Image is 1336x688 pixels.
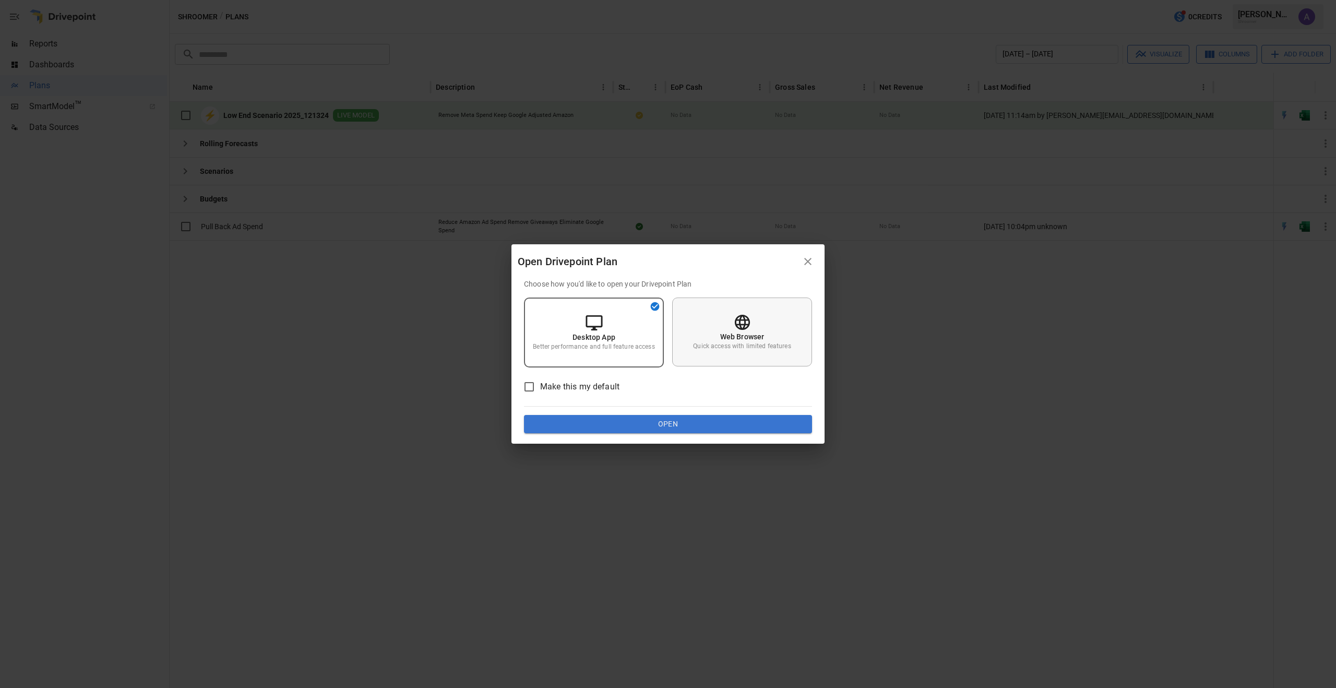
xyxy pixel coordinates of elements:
div: Open Drivepoint Plan [518,253,797,270]
button: Open [524,415,812,434]
p: Web Browser [720,331,765,342]
p: Quick access with limited features [693,342,791,351]
p: Choose how you'd like to open your Drivepoint Plan [524,279,812,289]
span: Make this my default [540,381,619,393]
p: Better performance and full feature access [533,342,654,351]
p: Desktop App [572,332,615,342]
